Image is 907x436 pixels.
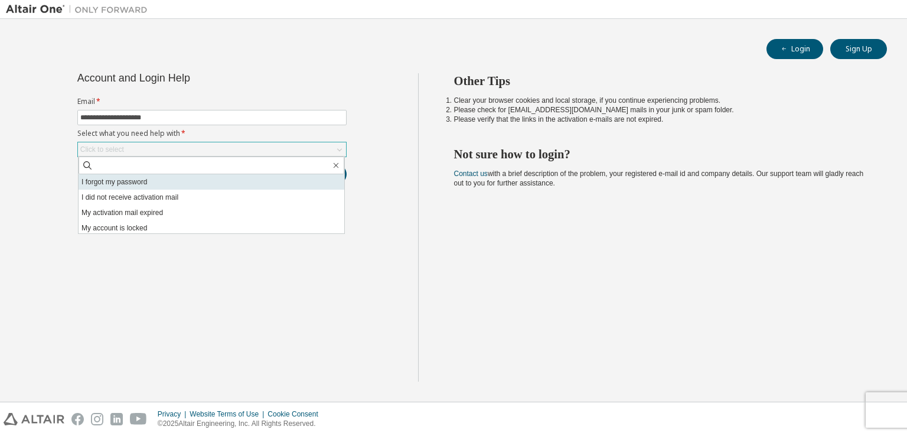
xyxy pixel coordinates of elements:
[80,145,124,154] div: Click to select
[77,73,293,83] div: Account and Login Help
[78,142,346,157] div: Click to select
[830,39,887,59] button: Sign Up
[77,97,347,106] label: Email
[454,170,864,187] span: with a brief description of the problem, your registered e-mail id and company details. Our suppo...
[77,129,347,138] label: Select what you need help with
[6,4,154,15] img: Altair One
[454,170,488,178] a: Contact us
[454,105,866,115] li: Please check for [EMAIL_ADDRESS][DOMAIN_NAME] mails in your junk or spam folder.
[130,413,147,425] img: youtube.svg
[71,413,84,425] img: facebook.svg
[454,147,866,162] h2: Not sure how to login?
[158,419,325,429] p: © 2025 Altair Engineering, Inc. All Rights Reserved.
[79,174,344,190] li: I forgot my password
[4,413,64,425] img: altair_logo.svg
[454,115,866,124] li: Please verify that the links in the activation e-mails are not expired.
[158,409,190,419] div: Privacy
[454,73,866,89] h2: Other Tips
[190,409,267,419] div: Website Terms of Use
[454,96,866,105] li: Clear your browser cookies and local storage, if you continue experiencing problems.
[267,409,325,419] div: Cookie Consent
[766,39,823,59] button: Login
[110,413,123,425] img: linkedin.svg
[91,413,103,425] img: instagram.svg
